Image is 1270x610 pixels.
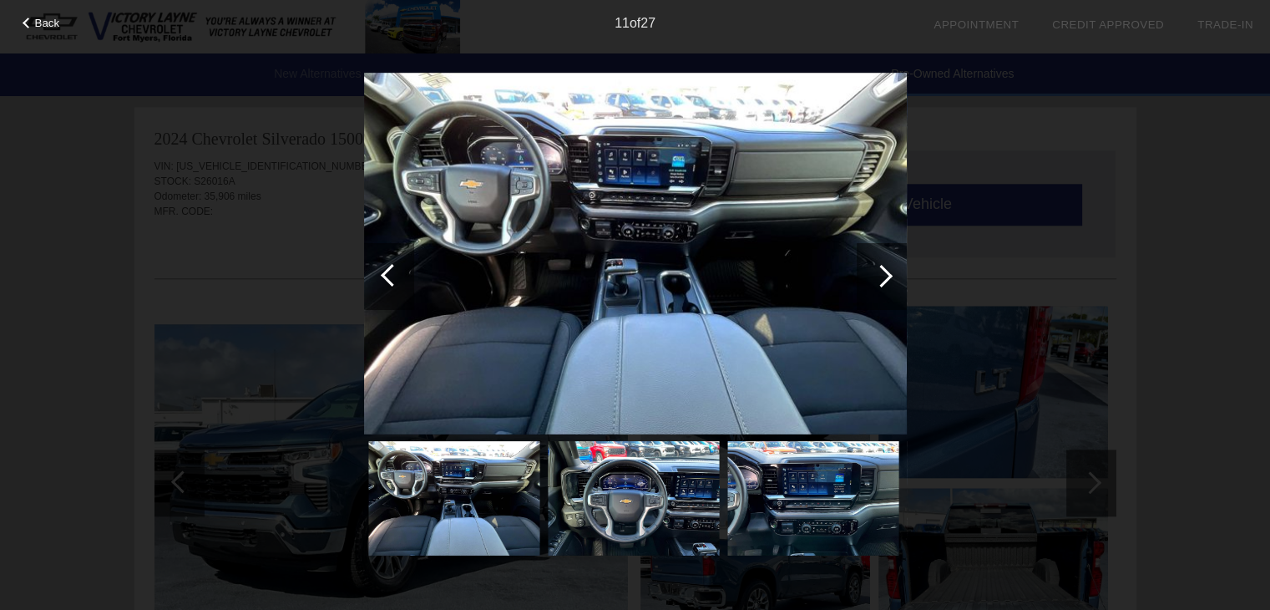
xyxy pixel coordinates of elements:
[548,441,719,556] img: 2024-chevrolet-silverado-1500-crew-pickup-13.jpg
[727,441,898,556] img: 2024-chevrolet-silverado-1500-crew-pickup-14.jpg
[934,18,1019,31] a: Appointment
[1197,18,1253,31] a: Trade-In
[640,16,655,30] span: 27
[368,441,539,556] img: 2024-chevrolet-silverado-1500-crew-pickup-12.jpg
[35,17,60,29] span: Back
[364,72,907,435] img: 2024-chevrolet-silverado-1500-crew-pickup-12.jpg
[615,16,630,30] span: 11
[1052,18,1164,31] a: Credit Approved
